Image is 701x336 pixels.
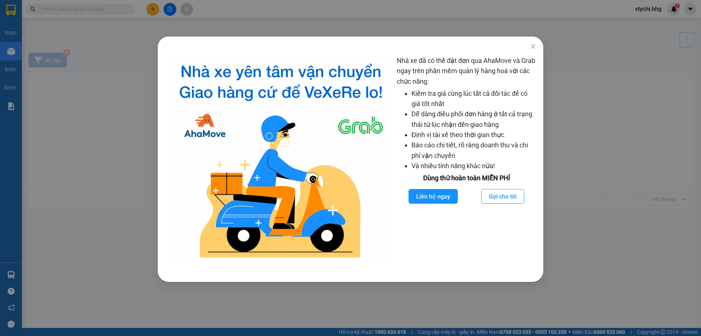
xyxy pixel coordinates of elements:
div: Nhà xe đã có thể đặt đơn qua AhaMove và Grab ngay trên phần mềm quản lý hàng hoá với các chức năng: [397,56,536,264]
li: Và nhiều tính năng khác nữa! [411,161,536,171]
li: Kiểm tra giá cùng lúc tất cả đối tác để có giá tốt nhất [411,88,536,109]
li: Định vị tài xế theo thời gian thực [411,130,536,140]
span: Gọi cho tôi [489,192,517,201]
li: Dễ dàng điều phối đơn hàng ở tất cả trạng thái từ lúc nhận đến giao hàng [411,109,536,130]
li: Báo cáo chi tiết, rõ ràng doanh thu và chi phí vận chuyển [411,140,536,161]
div: Dùng thử hoàn toàn MIỄN PHÍ [397,173,536,183]
button: Close [523,37,543,57]
img: logo [171,56,391,264]
button: Gọi cho tôi [481,189,524,204]
button: Liên hệ ngay [409,189,458,204]
span: Liên hệ ngay [416,192,450,201]
span: close [530,44,536,49]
